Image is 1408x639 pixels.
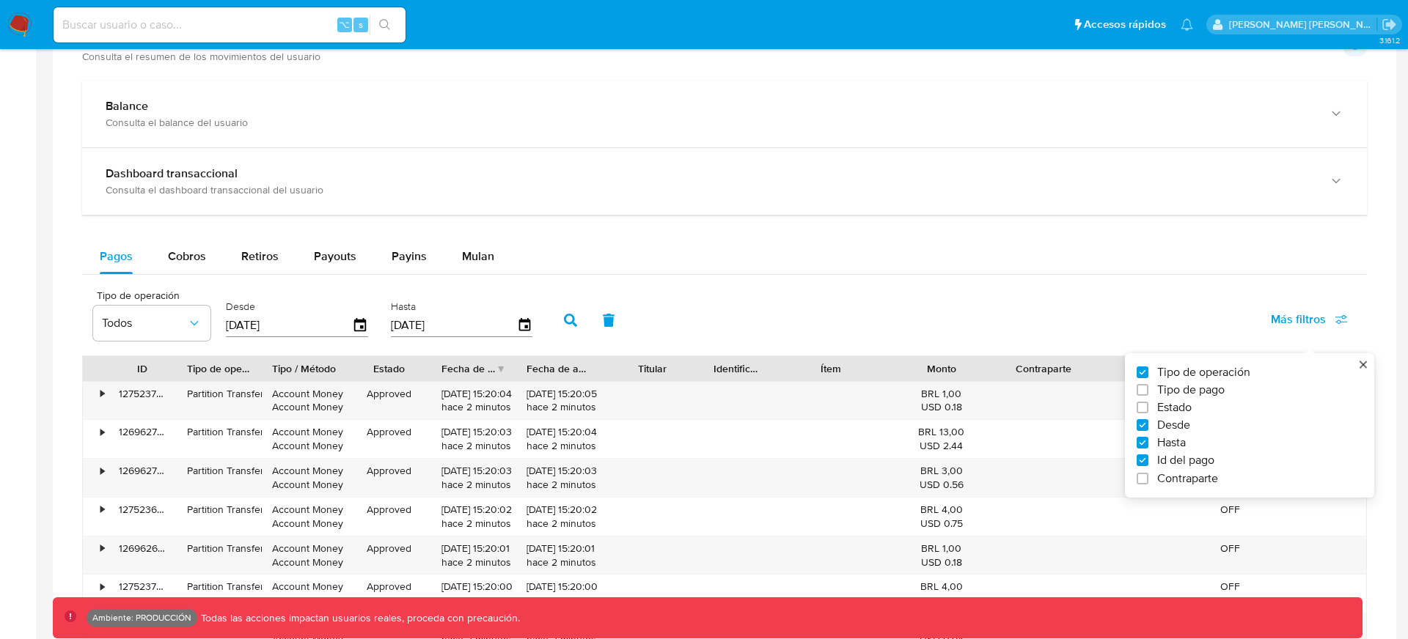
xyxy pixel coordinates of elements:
[1229,18,1377,32] p: facundoagustin.borghi@mercadolibre.com
[1382,17,1397,32] a: Salir
[54,15,406,34] input: Buscar usuario o caso...
[339,18,350,32] span: ⌥
[1084,17,1166,32] span: Accesos rápidos
[197,611,520,625] p: Todas las acciones impactan usuarios reales, proceda con precaución.
[1379,34,1401,46] span: 3.161.2
[1181,18,1193,31] a: Notificaciones
[359,18,363,32] span: s
[370,15,400,35] button: search-icon
[92,615,191,621] p: Ambiente: PRODUCCIÓN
